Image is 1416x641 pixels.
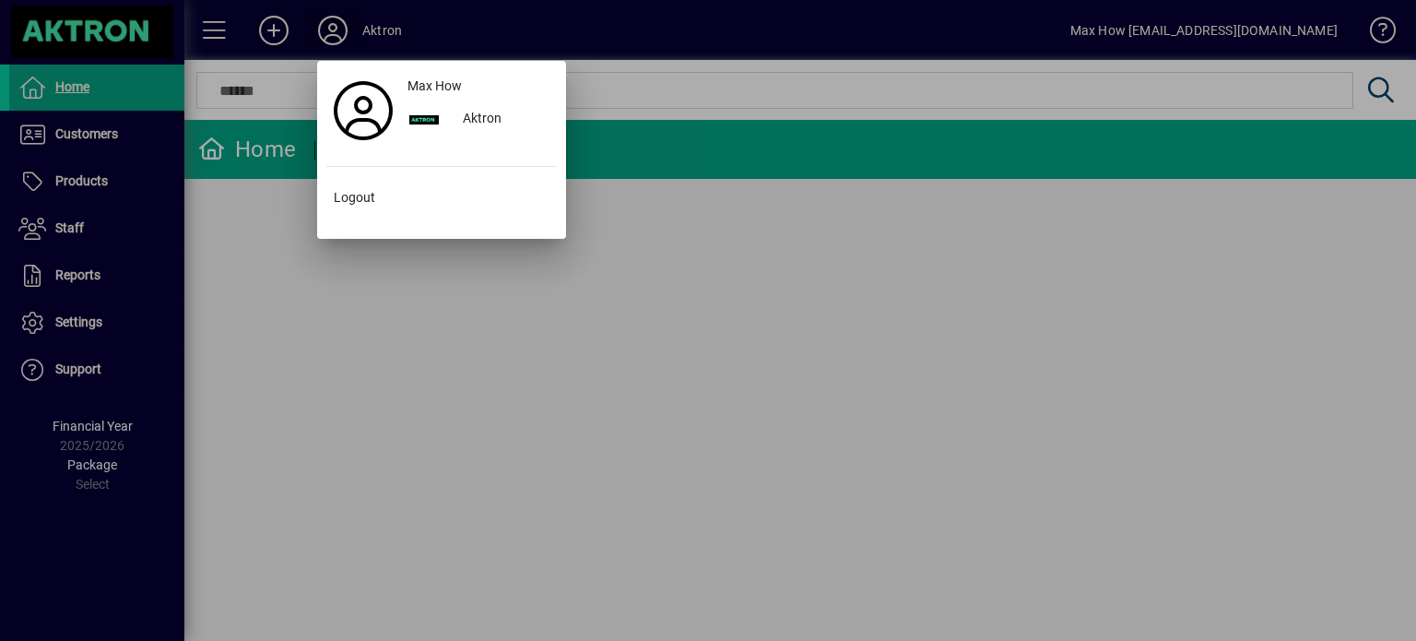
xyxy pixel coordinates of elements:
[326,182,557,215] button: Logout
[407,77,462,96] span: Max How
[448,103,557,137] div: Aktron
[334,188,375,208] span: Logout
[400,70,557,103] a: Max How
[400,103,557,137] button: Aktron
[326,94,400,127] a: Profile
